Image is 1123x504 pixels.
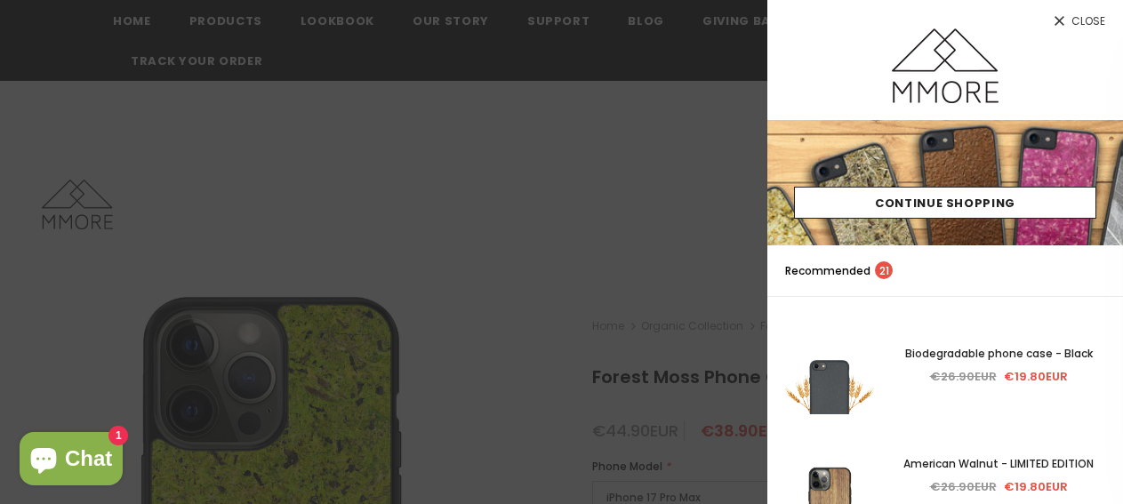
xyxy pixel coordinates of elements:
span: €19.80EUR [1004,368,1068,385]
a: Continue Shopping [794,187,1096,219]
span: €26.90EUR [930,478,997,495]
inbox-online-store-chat: Shopify online store chat [14,432,128,490]
span: Close [1071,16,1105,27]
a: American Walnut - LIMITED EDITION [892,454,1105,474]
p: Recommended [785,261,893,280]
a: search [1087,262,1105,280]
a: Biodegradable phone case - Black [892,344,1105,364]
span: Biodegradable phone case - Black [905,346,1093,361]
span: American Walnut - LIMITED EDITION [903,456,1094,471]
span: 21 [875,261,893,279]
span: €26.90EUR [930,368,997,385]
span: €19.80EUR [1004,478,1068,495]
